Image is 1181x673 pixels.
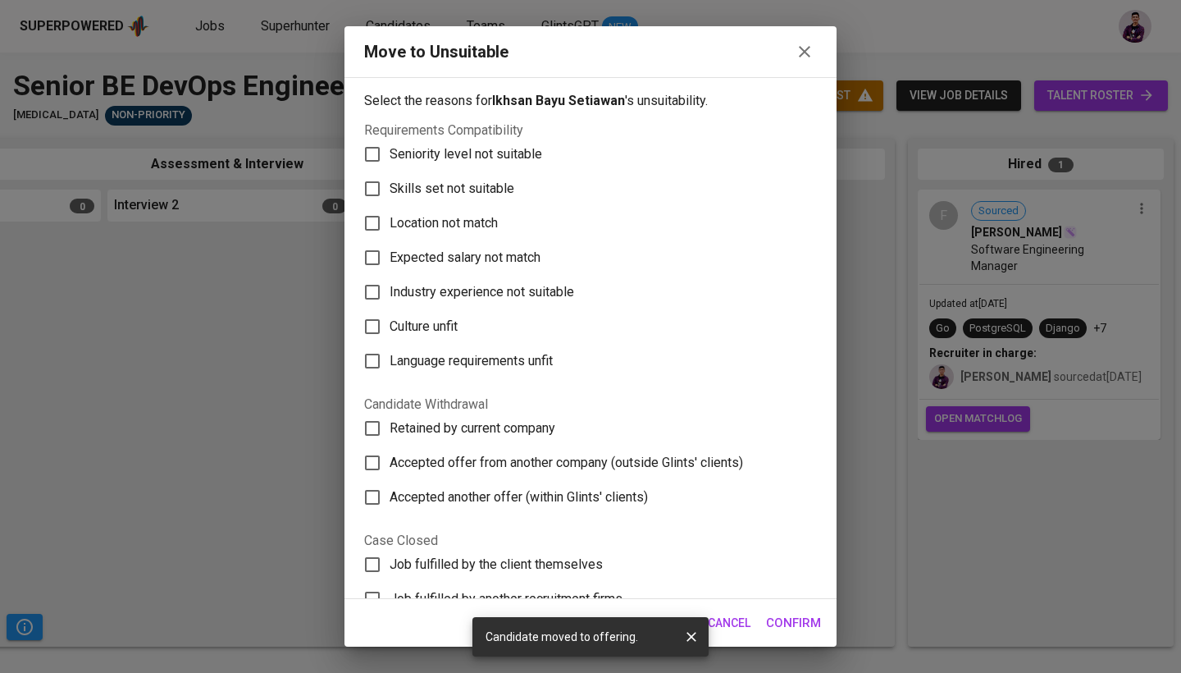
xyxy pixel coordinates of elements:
[390,589,622,609] span: Job fulfilled by another recruitment firms
[364,398,488,411] legend: Candidate Withdrawal
[701,608,757,639] button: Cancel
[390,317,458,336] span: Culture unfit
[390,488,648,507] span: Accepted another offer (within Glints' clients)
[390,555,603,575] span: Job fulfilled by the client themselves
[390,282,574,302] span: Industry experience not suitable
[390,248,540,268] span: Expected salary not match
[390,453,743,473] span: Accepted offer from another company (outside Glints' clients)
[390,351,553,371] span: Language requirements unfit
[492,93,625,108] b: Ikhsan Bayu Setiawan
[364,124,523,137] legend: Requirements Compatibility
[757,606,830,640] button: Confirm
[390,213,498,233] span: Location not match
[390,419,555,438] span: Retained by current company
[364,40,508,64] div: Move to Unsuitable
[486,622,638,652] div: Candidate moved to offering.
[364,91,817,111] p: Select the reasons for 's unsuitability.
[390,144,542,164] span: Seniority level not suitable
[766,612,821,634] span: Confirm
[364,534,438,547] legend: Case Closed
[390,179,514,199] span: Skills set not suitable
[708,613,750,634] span: Cancel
